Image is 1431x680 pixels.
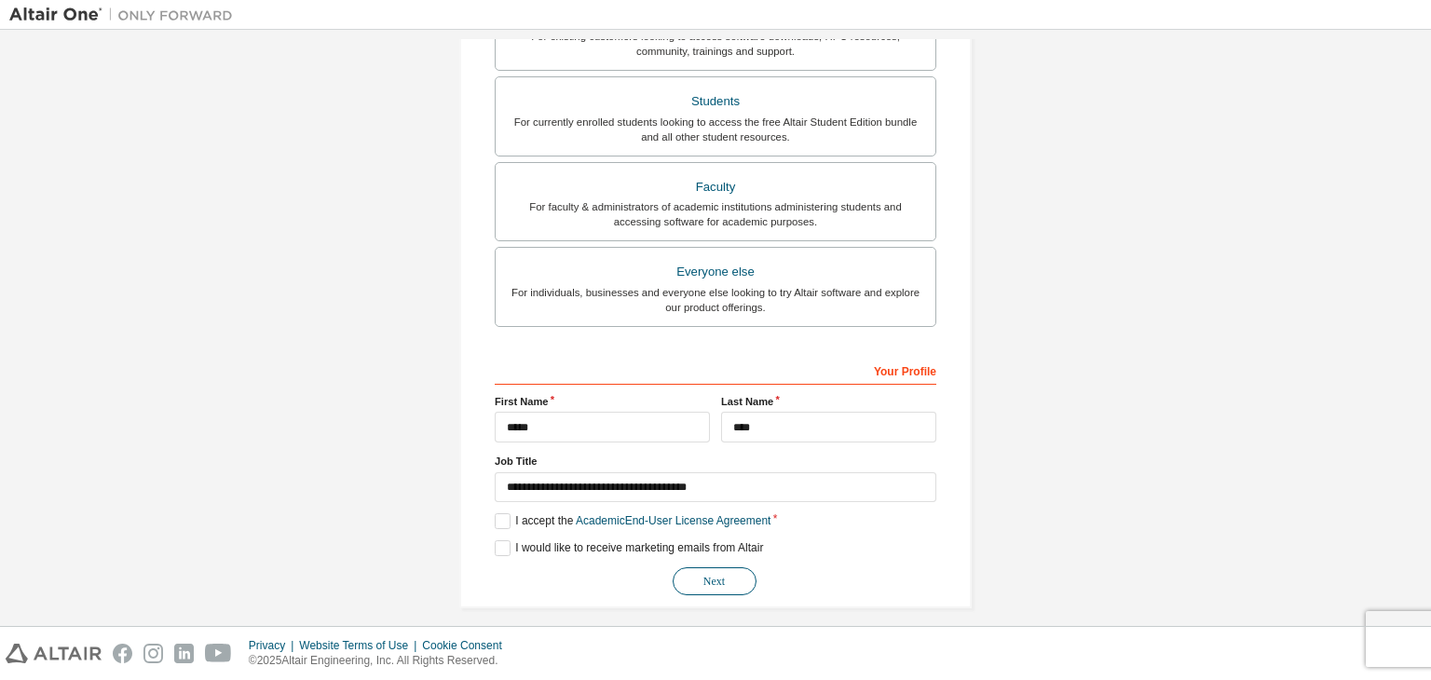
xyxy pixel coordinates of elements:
[507,259,924,285] div: Everyone else
[249,638,299,653] div: Privacy
[673,567,756,595] button: Next
[507,174,924,200] div: Faculty
[507,88,924,115] div: Students
[113,644,132,663] img: facebook.svg
[507,199,924,229] div: For faculty & administrators of academic institutions administering students and accessing softwa...
[422,638,512,653] div: Cookie Consent
[143,644,163,663] img: instagram.svg
[576,514,770,527] a: Academic End-User License Agreement
[495,513,770,529] label: I accept the
[205,644,232,663] img: youtube.svg
[299,638,422,653] div: Website Terms of Use
[507,285,924,315] div: For individuals, businesses and everyone else looking to try Altair software and explore our prod...
[249,653,513,669] p: © 2025 Altair Engineering, Inc. All Rights Reserved.
[495,454,936,469] label: Job Title
[9,6,242,24] img: Altair One
[721,394,936,409] label: Last Name
[507,115,924,144] div: For currently enrolled students looking to access the free Altair Student Edition bundle and all ...
[6,644,102,663] img: altair_logo.svg
[174,644,194,663] img: linkedin.svg
[495,540,763,556] label: I would like to receive marketing emails from Altair
[507,29,924,59] div: For existing customers looking to access software downloads, HPC resources, community, trainings ...
[495,355,936,385] div: Your Profile
[495,394,710,409] label: First Name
